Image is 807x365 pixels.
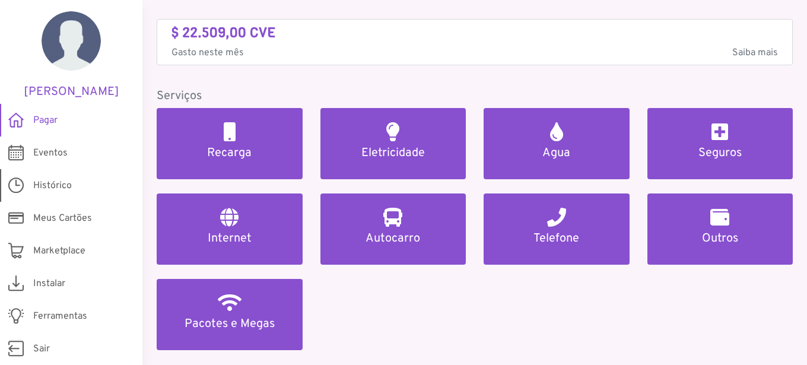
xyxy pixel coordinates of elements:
a: Internet [157,193,303,265]
h5: Seguros [662,146,779,160]
a: Agua [484,108,630,179]
h4: $ 22.509,00 CVE [171,24,778,42]
a: Autocarro [320,193,466,265]
span: Marketplace [33,244,85,258]
h5: Recarga [171,146,288,160]
h5: Autocarro [335,231,452,246]
span: Saiba mais [732,46,778,60]
h5: Outros [662,231,779,246]
span: Pagar [33,113,58,128]
a: Pacotes e Megas [157,279,303,350]
span: Sair [33,342,50,356]
h5: Pacotes e Megas [171,317,288,331]
span: Meus Cartões [33,211,92,226]
span: Histórico [33,179,72,193]
h5: [PERSON_NAME] [18,85,125,99]
a: Recarga [157,108,303,179]
h5: Telefone [498,231,615,246]
p: Gasto neste mês [171,46,778,60]
h5: Eletricidade [335,146,452,160]
span: Ferramentas [33,309,87,323]
span: Instalar [33,277,65,291]
a: Eletricidade [320,108,466,179]
a: [PERSON_NAME] [18,11,125,99]
h5: Serviços [157,89,793,103]
span: Eventos [33,146,68,160]
h5: Internet [171,231,288,246]
a: Outros [647,193,793,265]
a: Seguros [647,108,793,179]
h5: Agua [498,146,615,160]
a: $ 22.509,00 CVE Gasto neste mêsSaiba mais [171,24,778,61]
a: Telefone [484,193,630,265]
